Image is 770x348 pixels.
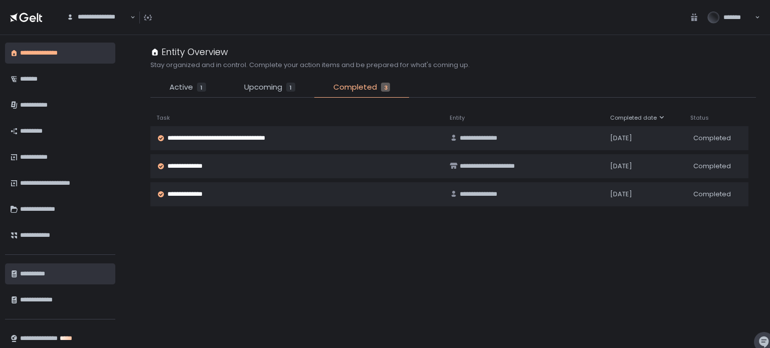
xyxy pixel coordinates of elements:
span: [DATE] [610,134,632,143]
h2: Stay organized and in control. Complete your action items and be prepared for what's coming up. [150,61,470,70]
span: Completed [693,134,731,143]
span: Entity [450,114,465,122]
span: Task [156,114,170,122]
div: 3 [381,83,390,92]
span: Upcoming [244,82,282,93]
input: Search for option [67,22,129,32]
div: Entity Overview [150,45,228,59]
span: [DATE] [610,162,632,171]
div: 1 [286,83,295,92]
div: 1 [197,83,206,92]
span: Status [690,114,709,122]
span: Completed date [610,114,657,122]
span: [DATE] [610,190,632,199]
span: Completed [333,82,377,93]
div: Search for option [60,7,135,28]
span: Completed [693,162,731,171]
span: Completed [693,190,731,199]
span: Active [169,82,193,93]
